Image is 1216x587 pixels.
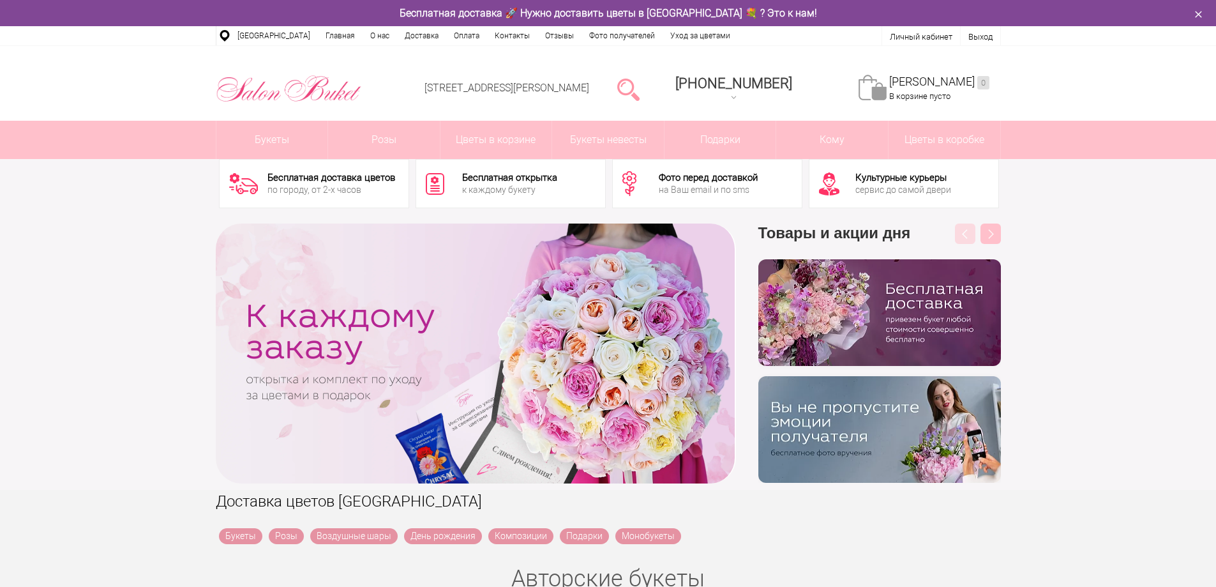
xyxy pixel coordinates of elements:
img: v9wy31nijnvkfycrkduev4dhgt9psb7e.png.webp [758,376,1001,483]
a: Розы [269,528,304,544]
a: Уход за цветами [663,26,738,45]
a: Розы [328,121,440,159]
a: Подарки [560,528,609,544]
span: Кому [776,121,888,159]
div: Бесплатная открытка [462,173,557,183]
a: Главная [318,26,363,45]
a: [STREET_ADDRESS][PERSON_NAME] [424,82,589,94]
a: Композиции [488,528,553,544]
ins: 0 [977,76,989,89]
a: Личный кабинет [890,32,952,42]
a: Воздушные шары [310,528,398,544]
a: Монобукеты [615,528,681,544]
a: Букеты [219,528,262,544]
img: hpaj04joss48rwypv6hbykmvk1dj7zyr.png.webp [758,259,1001,366]
div: к каждому букету [462,185,557,194]
a: Букеты [216,121,328,159]
a: Цветы в корзине [440,121,552,159]
a: Фото получателей [582,26,663,45]
div: Фото перед доставкой [659,173,758,183]
div: Бесплатная доставка 🚀 Нужно доставить цветы в [GEOGRAPHIC_DATA] 💐 ? Это к нам! [206,6,1010,20]
h1: Доставка цветов [GEOGRAPHIC_DATA] [216,490,1001,513]
a: День рождения [404,528,482,544]
div: по городу, от 2-х часов [267,185,395,194]
div: сервис до самой двери [855,185,951,194]
a: Оплата [446,26,487,45]
a: Подарки [664,121,776,159]
a: Выход [968,32,993,42]
div: Культурные курьеры [855,173,951,183]
a: Отзывы [537,26,582,45]
div: на Ваш email и по sms [659,185,758,194]
a: [GEOGRAPHIC_DATA] [230,26,318,45]
div: Бесплатная доставка цветов [267,173,395,183]
a: Букеты невесты [552,121,664,159]
a: [PERSON_NAME] [889,75,989,89]
a: Доставка [397,26,446,45]
a: О нас [363,26,397,45]
span: В корзине пусто [889,91,950,101]
span: [PHONE_NUMBER] [675,75,792,91]
img: Цветы Нижний Новгород [216,72,362,105]
a: [PHONE_NUMBER] [668,71,800,107]
a: Контакты [487,26,537,45]
h3: Товары и акции дня [758,224,1001,259]
a: Цветы в коробке [889,121,1000,159]
button: Next [980,224,1001,244]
